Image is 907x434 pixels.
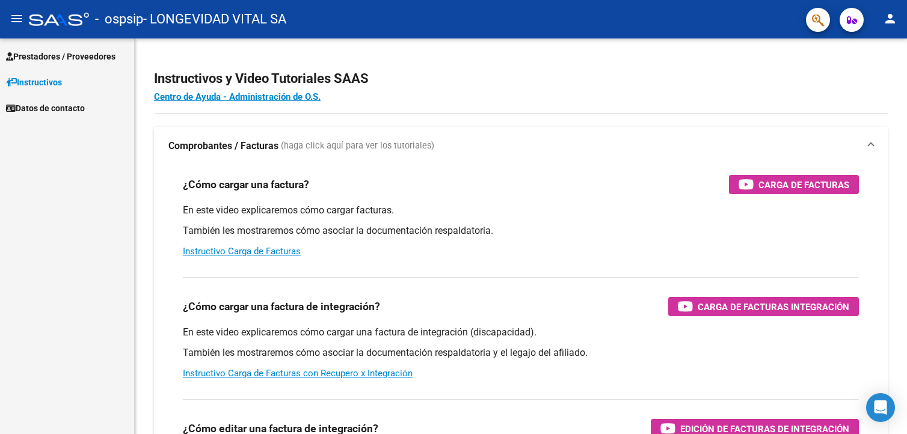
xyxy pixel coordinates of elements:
p: También les mostraremos cómo asociar la documentación respaldatoria. [183,224,859,237]
span: - ospsip [95,6,143,32]
span: - LONGEVIDAD VITAL SA [143,6,286,32]
strong: Comprobantes / Facturas [168,139,278,153]
span: Carga de Facturas Integración [698,299,849,314]
span: Carga de Facturas [758,177,849,192]
button: Carga de Facturas [729,175,859,194]
a: Instructivo Carga de Facturas [183,246,301,257]
p: En este video explicaremos cómo cargar una factura de integración (discapacidad). [183,326,859,339]
a: Instructivo Carga de Facturas con Recupero x Integración [183,368,413,379]
h3: ¿Cómo cargar una factura? [183,176,309,193]
h2: Instructivos y Video Tutoriales SAAS [154,67,888,90]
span: Prestadores / Proveedores [6,50,115,63]
span: Instructivos [6,76,62,89]
span: (haga click aquí para ver los tutoriales) [281,139,434,153]
a: Centro de Ayuda - Administración de O.S. [154,91,321,102]
mat-icon: person [883,11,897,26]
span: Datos de contacto [6,102,85,115]
p: También les mostraremos cómo asociar la documentación respaldatoria y el legajo del afiliado. [183,346,859,359]
h3: ¿Cómo cargar una factura de integración? [183,298,380,315]
p: En este video explicaremos cómo cargar facturas. [183,204,859,217]
div: Open Intercom Messenger [866,393,895,422]
button: Carga de Facturas Integración [668,297,859,316]
mat-expansion-panel-header: Comprobantes / Facturas (haga click aquí para ver los tutoriales) [154,127,888,165]
mat-icon: menu [10,11,24,26]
